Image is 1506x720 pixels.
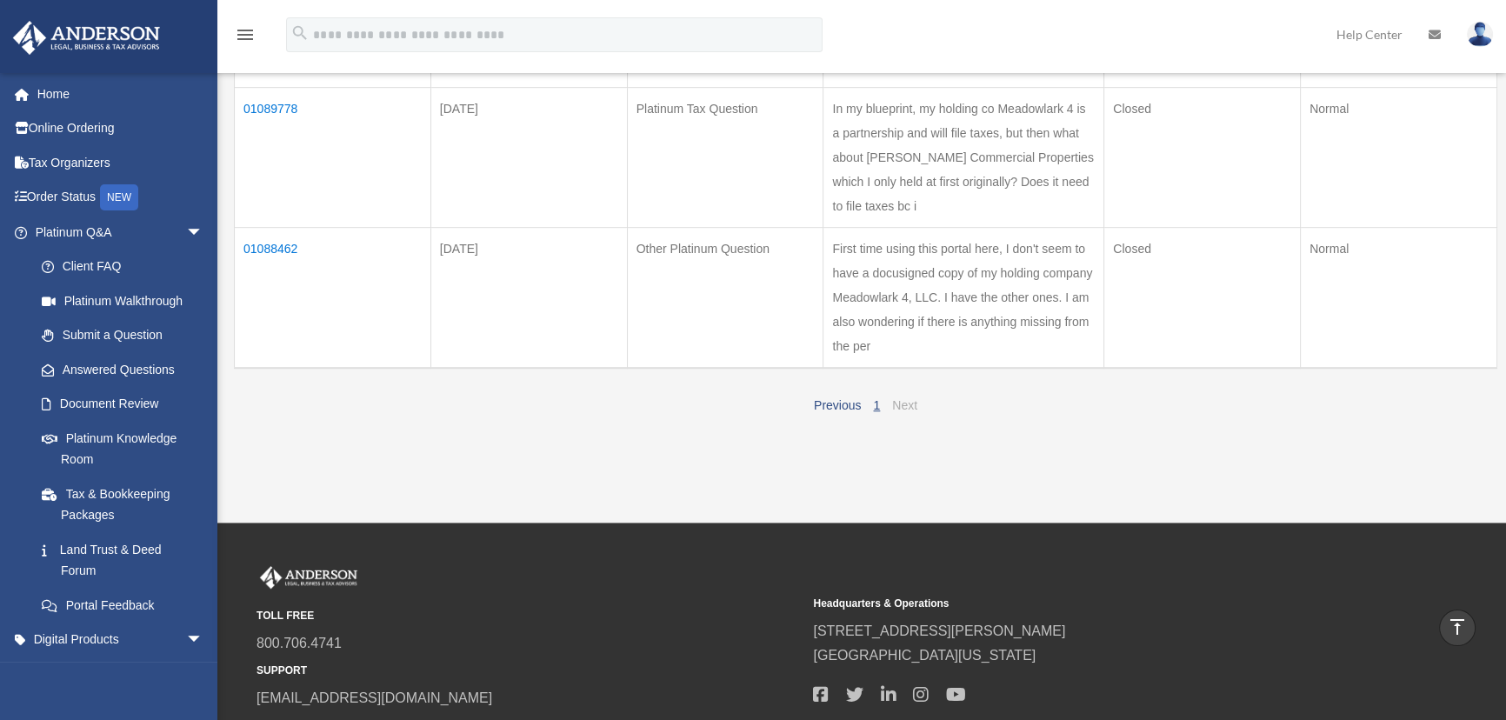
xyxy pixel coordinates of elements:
[186,215,221,250] span: arrow_drop_down
[813,623,1065,638] a: [STREET_ADDRESS][PERSON_NAME]
[24,387,221,422] a: Document Review
[627,228,823,369] td: Other Platinum Question
[12,180,230,216] a: Order StatusNEW
[100,184,138,210] div: NEW
[814,398,861,412] a: Previous
[8,21,165,55] img: Anderson Advisors Platinum Portal
[430,228,627,369] td: [DATE]
[24,421,221,477] a: Platinum Knowledge Room
[257,566,361,589] img: Anderson Advisors Platinum Portal
[257,662,801,680] small: SUPPORT
[24,532,221,588] a: Land Trust & Deed Forum
[1301,228,1497,369] td: Normal
[813,595,1357,613] small: Headquarters & Operations
[627,88,823,228] td: Platinum Tax Question
[235,24,256,45] i: menu
[290,23,310,43] i: search
[12,215,221,250] a: Platinum Q&Aarrow_drop_down
[1467,22,1493,47] img: User Pic
[1439,610,1476,646] a: vertical_align_top
[24,477,221,532] a: Tax & Bookkeeping Packages
[1447,617,1468,637] i: vertical_align_top
[430,88,627,228] td: [DATE]
[235,30,256,45] a: menu
[12,623,230,657] a: Digital Productsarrow_drop_down
[823,88,1104,228] td: In my blueprint, my holding co Meadowlark 4 is a partnership and will file taxes, but then what a...
[12,657,230,691] a: My Entitiesarrow_drop_down
[813,648,1036,663] a: [GEOGRAPHIC_DATA][US_STATE]
[257,607,801,625] small: TOLL FREE
[1104,88,1301,228] td: Closed
[24,250,221,284] a: Client FAQ
[12,145,230,180] a: Tax Organizers
[823,228,1104,369] td: First time using this portal here, I don't seem to have a docusigned copy of my holding company M...
[235,228,431,369] td: 01088462
[24,283,221,318] a: Platinum Walkthrough
[257,690,492,705] a: [EMAIL_ADDRESS][DOMAIN_NAME]
[235,88,431,228] td: 01089778
[12,111,230,146] a: Online Ordering
[12,77,230,111] a: Home
[257,636,342,650] a: 800.706.4741
[24,588,221,623] a: Portal Feedback
[24,352,212,387] a: Answered Questions
[24,318,221,353] a: Submit a Question
[1104,228,1301,369] td: Closed
[186,657,221,692] span: arrow_drop_down
[186,623,221,658] span: arrow_drop_down
[1301,88,1497,228] td: Normal
[873,398,880,412] a: 1
[892,398,917,412] a: Next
